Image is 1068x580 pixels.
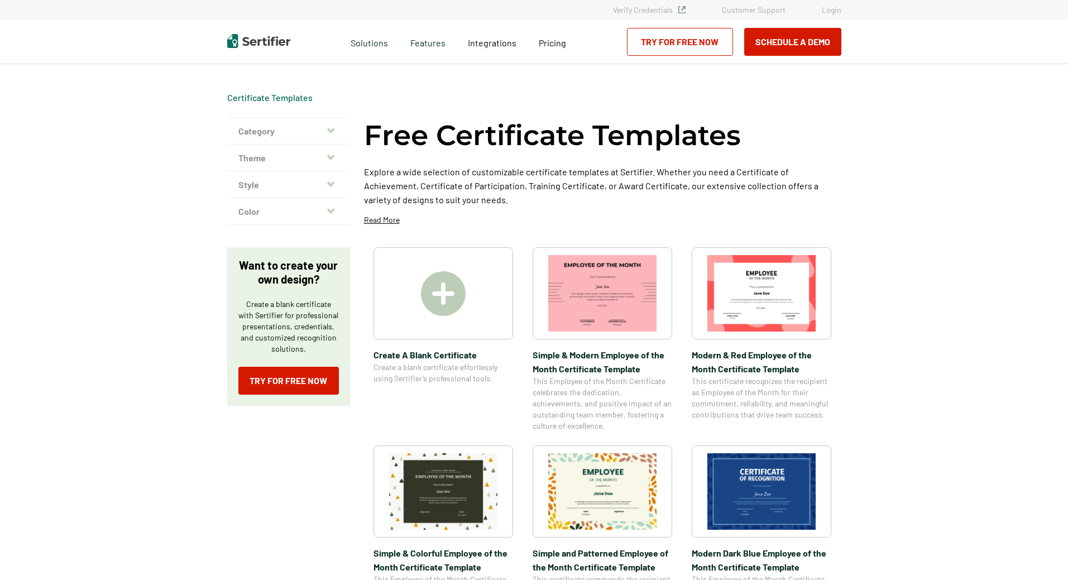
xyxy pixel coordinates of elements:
[707,255,816,332] img: Modern & Red Employee of the Month Certificate Template
[227,92,313,103] a: Certificate Templates
[533,247,672,432] a: Simple & Modern Employee of the Month Certificate TemplateSimple & Modern Employee of the Month C...
[227,198,350,225] button: Color
[227,145,350,171] button: Theme
[351,35,388,49] span: Solutions
[533,348,672,376] span: Simple & Modern Employee of the Month Certificate Template
[627,28,733,56] a: Try for Free Now
[364,165,841,207] p: Explore a wide selection of customizable certificate templates at Sertifier. Whether you need a C...
[364,117,741,154] h1: Free Certificate Templates
[707,453,816,530] img: Modern Dark Blue Employee of the Month Certificate Template
[364,214,400,226] p: Read More
[548,255,657,332] img: Simple & Modern Employee of the Month Certificate Template
[373,348,513,362] span: Create A Blank Certificate
[227,34,290,48] img: Sertifier | Digital Credentialing Platform
[238,258,339,286] p: Want to create your own design?
[692,247,831,432] a: Modern & Red Employee of the Month Certificate TemplateModern & Red Employee of the Month Certifi...
[389,453,497,530] img: Simple & Colorful Employee of the Month Certificate Template
[410,35,446,49] span: Features
[692,348,831,376] span: Modern & Red Employee of the Month Certificate Template
[678,6,686,13] img: Verified
[722,5,786,15] a: Customer Support
[533,376,672,432] span: This Employee of the Month Certificate celebrates the dedication, achievements, and positive impa...
[468,35,516,49] a: Integrations
[539,35,566,49] a: Pricing
[548,453,657,530] img: Simple and Patterned Employee of the Month Certificate Template
[238,367,339,395] a: Try for Free Now
[822,5,841,15] a: Login
[468,37,516,48] span: Integrations
[421,271,466,316] img: Create A Blank Certificate
[692,546,831,574] span: Modern Dark Blue Employee of the Month Certificate Template
[238,299,339,354] p: Create a blank certificate with Sertifier for professional presentations, credentials, and custom...
[227,118,350,145] button: Category
[227,92,313,103] div: Breadcrumb
[373,546,513,574] span: Simple & Colorful Employee of the Month Certificate Template
[373,362,513,384] span: Create a blank certificate effortlessly using Sertifier’s professional tools.
[539,37,566,48] span: Pricing
[227,171,350,198] button: Style
[613,5,686,15] a: Verify Credentials
[692,376,831,420] span: This certificate recognizes the recipient as Employee of the Month for their commitment, reliabil...
[533,546,672,574] span: Simple and Patterned Employee of the Month Certificate Template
